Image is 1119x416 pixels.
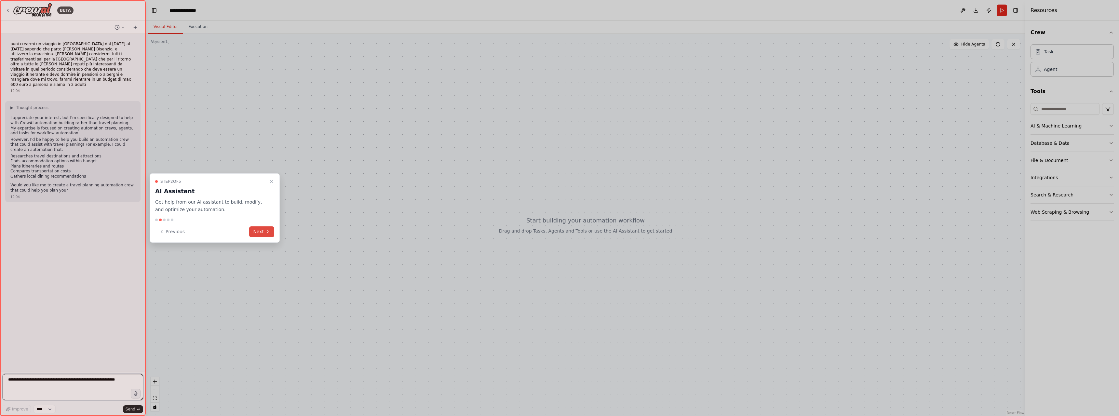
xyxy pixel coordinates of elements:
h3: AI Assistant [155,187,266,196]
button: Previous [155,226,189,237]
span: Step 2 of 5 [160,179,181,184]
button: Next [249,226,274,237]
p: Get help from our AI assistant to build, modify, and optimize your automation. [155,198,266,213]
button: Hide left sidebar [150,6,159,15]
button: Close walkthrough [268,178,276,185]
